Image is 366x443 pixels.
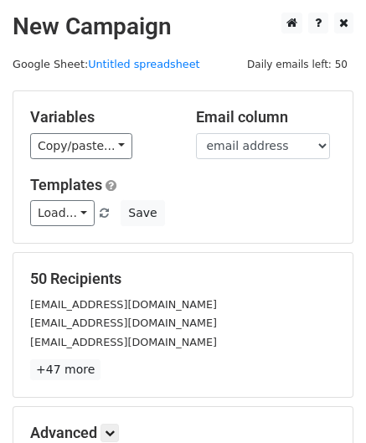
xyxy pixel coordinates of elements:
h2: New Campaign [13,13,353,41]
a: Load... [30,200,95,226]
h5: Variables [30,108,171,126]
a: Copy/paste... [30,133,132,159]
h5: Email column [196,108,337,126]
a: +47 more [30,359,101,380]
button: Save [121,200,164,226]
a: Untitled spreadsheet [88,58,199,70]
small: Google Sheet: [13,58,200,70]
iframe: Chat Widget [282,363,366,443]
a: Templates [30,176,102,193]
small: [EMAIL_ADDRESS][DOMAIN_NAME] [30,336,217,348]
span: Daily emails left: 50 [241,55,353,74]
a: Daily emails left: 50 [241,58,353,70]
h5: Advanced [30,424,336,442]
h5: 50 Recipients [30,270,336,288]
small: [EMAIL_ADDRESS][DOMAIN_NAME] [30,317,217,329]
small: [EMAIL_ADDRESS][DOMAIN_NAME] [30,298,217,311]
